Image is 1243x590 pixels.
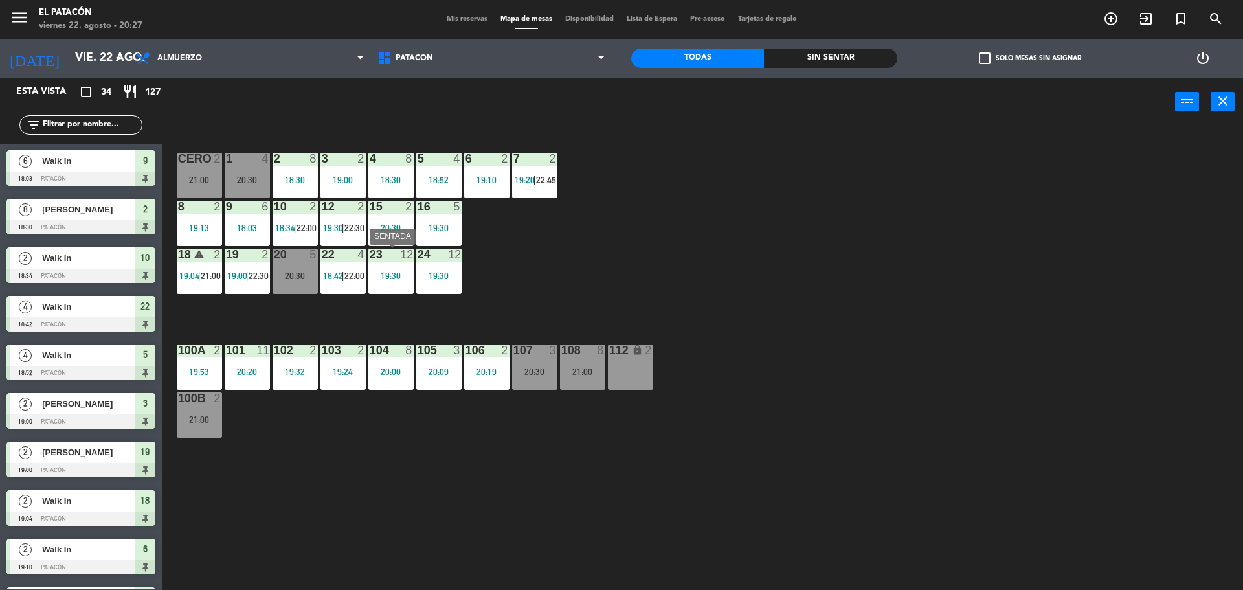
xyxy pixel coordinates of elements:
[226,153,227,165] div: 1
[19,543,32,556] span: 2
[513,345,514,356] div: 107
[464,367,510,376] div: 20:19
[214,345,221,356] div: 2
[1195,51,1211,66] i: power_settings_new
[111,51,126,66] i: arrow_drop_down
[177,415,222,424] div: 21:00
[684,16,732,23] span: Pre-acceso
[42,348,135,362] span: Walk In
[10,8,29,27] i: menu
[323,271,343,281] span: 18:42
[368,271,414,280] div: 19:30
[140,299,150,314] span: 22
[214,392,221,404] div: 2
[320,367,366,376] div: 19:24
[1138,11,1154,27] i: exit_to_app
[732,16,803,23] span: Tarjetas de regalo
[273,271,318,280] div: 20:30
[1173,11,1189,27] i: turned_in_not
[140,250,150,266] span: 10
[559,16,620,23] span: Disponibilidad
[275,223,295,233] span: 18:34
[143,347,148,363] span: 5
[19,252,32,265] span: 2
[198,271,201,281] span: |
[368,223,414,233] div: 20:30
[1211,92,1235,111] button: close
[357,249,365,260] div: 4
[561,345,562,356] div: 108
[226,345,227,356] div: 101
[273,176,318,185] div: 18:30
[143,153,148,168] span: 9
[262,249,269,260] div: 2
[178,392,179,404] div: 100b
[42,494,135,508] span: Walk In
[309,153,317,165] div: 8
[225,367,270,376] div: 20:20
[453,201,461,212] div: 5
[157,54,202,63] span: Almuerzo
[226,249,227,260] div: 19
[214,249,221,260] div: 2
[256,345,269,356] div: 11
[494,16,559,23] span: Mapa de mesas
[418,249,418,260] div: 24
[342,223,344,233] span: |
[214,201,221,212] div: 2
[440,16,494,23] span: Mis reservas
[19,155,32,168] span: 6
[405,345,413,356] div: 8
[41,118,142,132] input: Filtrar por nombre...
[418,345,418,356] div: 105
[357,153,365,165] div: 2
[597,345,605,356] div: 8
[294,223,297,233] span: |
[357,345,365,356] div: 2
[178,201,179,212] div: 8
[225,176,270,185] div: 20:30
[19,301,32,313] span: 4
[631,49,764,68] div: Todas
[1175,92,1199,111] button: power_input
[178,153,179,165] div: CERO
[194,249,205,260] i: warning
[225,223,270,233] div: 18:03
[453,153,461,165] div: 4
[42,446,135,459] span: [PERSON_NAME]
[418,153,418,165] div: 5
[39,6,142,19] div: El Patacón
[143,396,148,411] span: 3
[632,345,643,356] i: lock
[42,154,135,168] span: Walk In
[370,229,416,245] div: SENTADA
[453,345,461,356] div: 3
[309,201,317,212] div: 2
[357,201,365,212] div: 2
[344,223,364,233] span: 22:30
[179,271,199,281] span: 19:04
[273,367,318,376] div: 19:32
[19,398,32,411] span: 2
[42,543,135,556] span: Walk In
[320,176,366,185] div: 19:00
[178,345,179,356] div: 100a
[416,367,462,376] div: 20:09
[536,175,556,185] span: 22:45
[342,271,344,281] span: |
[405,201,413,212] div: 2
[549,153,557,165] div: 2
[416,271,462,280] div: 19:30
[464,176,510,185] div: 19:10
[297,223,317,233] span: 22:00
[177,176,222,185] div: 21:00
